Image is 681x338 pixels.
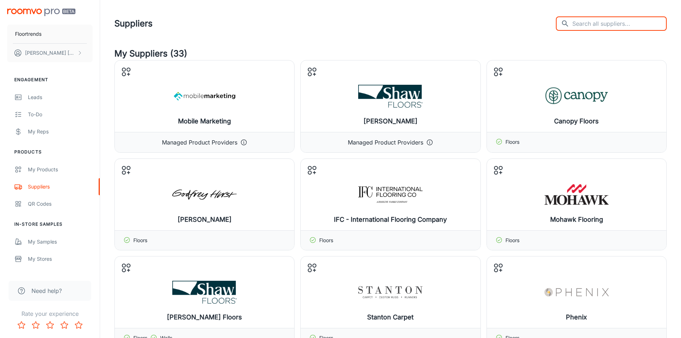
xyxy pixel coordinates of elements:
div: My Stores [28,255,93,263]
span: Need help? [31,286,62,295]
img: Roomvo PRO Beta [7,9,75,16]
div: My Products [28,166,93,173]
button: Rate 4 star [57,318,71,332]
div: My Reps [28,128,93,136]
div: My Samples [28,238,93,246]
h4: My Suppliers (33) [114,47,667,60]
p: Floortrends [15,30,41,38]
button: Floortrends [7,25,93,43]
p: Floors [133,236,147,244]
p: Managed Product Providers [348,138,423,147]
h6: Mobile Marketing [178,116,231,126]
button: Rate 2 star [29,318,43,332]
h6: [PERSON_NAME] [364,116,418,126]
input: Search all suppliers... [572,16,667,31]
p: Rate your experience [6,309,94,318]
p: [PERSON_NAME] [PERSON_NAME] [25,49,75,57]
div: Leads [28,93,93,101]
p: Floors [319,236,333,244]
img: Shaw [358,82,423,111]
div: QR Codes [28,200,93,208]
div: Suppliers [28,183,93,191]
div: To-do [28,111,93,118]
p: Floors [505,138,519,147]
button: Rate 3 star [43,318,57,332]
p: Floors [505,236,519,244]
h1: Suppliers [114,17,153,30]
p: Managed Product Providers [162,138,237,147]
button: [PERSON_NAME] [PERSON_NAME] [7,44,93,62]
img: Mobile Marketing [172,82,237,111]
button: Rate 1 star [14,318,29,332]
button: Rate 5 star [71,318,86,332]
